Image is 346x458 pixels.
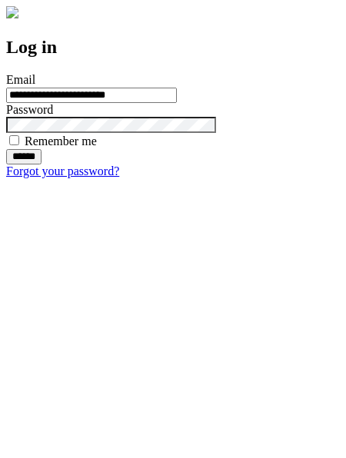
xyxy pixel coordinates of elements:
[6,37,340,58] h2: Log in
[6,73,35,86] label: Email
[25,134,97,148] label: Remember me
[6,6,18,18] img: logo-4e3dc11c47720685a147b03b5a06dd966a58ff35d612b21f08c02c0306f2b779.png
[6,164,119,178] a: Forgot your password?
[6,103,53,116] label: Password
